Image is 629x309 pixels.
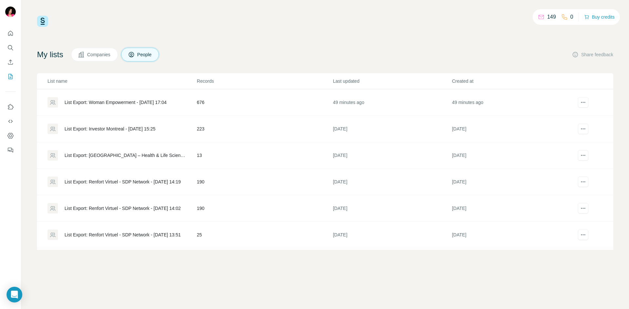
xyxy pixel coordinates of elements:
img: Avatar [5,7,16,17]
div: List Export: [GEOGRAPHIC_DATA] – Health & Life Sciences | Growth Executive - [DATE] 15:23 [65,152,186,159]
span: People [137,51,152,58]
button: actions [578,124,588,134]
div: List Export: Renfort Virtuel - SDP Network - [DATE] 14:19 [65,179,181,185]
h4: My lists [37,49,63,60]
td: [DATE] [452,116,571,142]
p: 0 [570,13,573,21]
button: Enrich CSV [5,56,16,68]
td: [DATE] [452,195,571,222]
p: Created at [452,78,570,84]
td: [DATE] [333,142,451,169]
td: 676 [197,89,333,116]
td: [DATE] [452,222,571,248]
button: Quick start [5,27,16,39]
td: [DATE] [333,195,451,222]
td: [DATE] [333,169,451,195]
span: Companies [87,51,111,58]
button: actions [578,97,588,108]
p: Last updated [333,78,451,84]
td: [DATE] [333,248,451,275]
td: [DATE] [333,116,451,142]
td: 190 [197,195,333,222]
div: Open Intercom Messenger [7,287,22,302]
button: Buy credits [584,12,615,22]
button: actions [578,177,588,187]
button: Search [5,42,16,54]
button: Feedback [5,144,16,156]
p: Records [197,78,332,84]
button: My lists [5,71,16,82]
img: Surfe Logo [37,16,48,27]
td: [DATE] [452,142,571,169]
button: Use Surfe on LinkedIn [5,101,16,113]
div: List Export: Renfort Virtuel - SDP Network - [DATE] 14:02 [65,205,181,212]
td: 223 [197,116,333,142]
div: List Export: Renfort Virtuel - SDP Network - [DATE] 13:51 [65,232,181,238]
button: Use Surfe API [5,115,16,127]
p: List name [48,78,196,84]
td: 25 [197,248,333,275]
button: actions [578,203,588,214]
p: 149 [547,13,556,21]
button: actions [578,150,588,161]
td: 49 minutes ago [452,89,571,116]
td: 13 [197,142,333,169]
button: actions [578,230,588,240]
td: 49 minutes ago [333,89,451,116]
td: [DATE] [452,169,571,195]
td: 25 [197,222,333,248]
div: List Export: Investor Montreal - [DATE] 15:25 [65,126,156,132]
div: List Export: Woman Empowerment - [DATE] 17:04 [65,99,167,106]
button: Dashboard [5,130,16,142]
button: Share feedback [572,51,613,58]
td: 190 [197,169,333,195]
td: [DATE] [452,248,571,275]
td: [DATE] [333,222,451,248]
